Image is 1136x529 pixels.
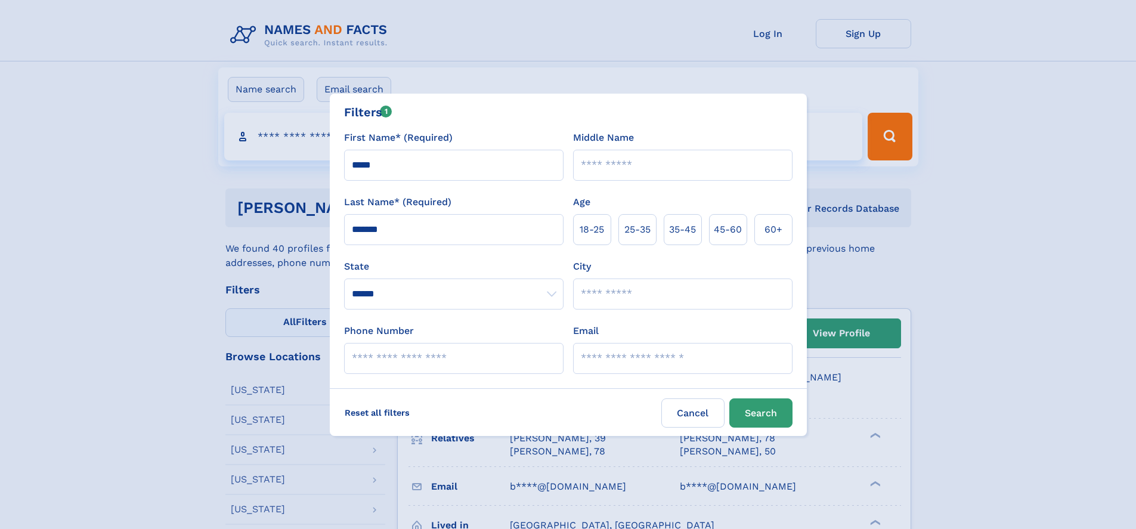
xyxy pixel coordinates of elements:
span: 18‑25 [580,222,604,237]
button: Search [729,398,793,428]
span: 25‑35 [624,222,651,237]
div: Filters [344,103,392,121]
label: Middle Name [573,131,634,145]
span: 45‑60 [714,222,742,237]
label: First Name* (Required) [344,131,453,145]
label: Reset all filters [337,398,417,427]
label: Age [573,195,590,209]
label: State [344,259,564,274]
span: 60+ [764,222,782,237]
label: Cancel [661,398,725,428]
label: Email [573,324,599,338]
label: Phone Number [344,324,414,338]
label: City [573,259,591,274]
span: 35‑45 [669,222,696,237]
label: Last Name* (Required) [344,195,451,209]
